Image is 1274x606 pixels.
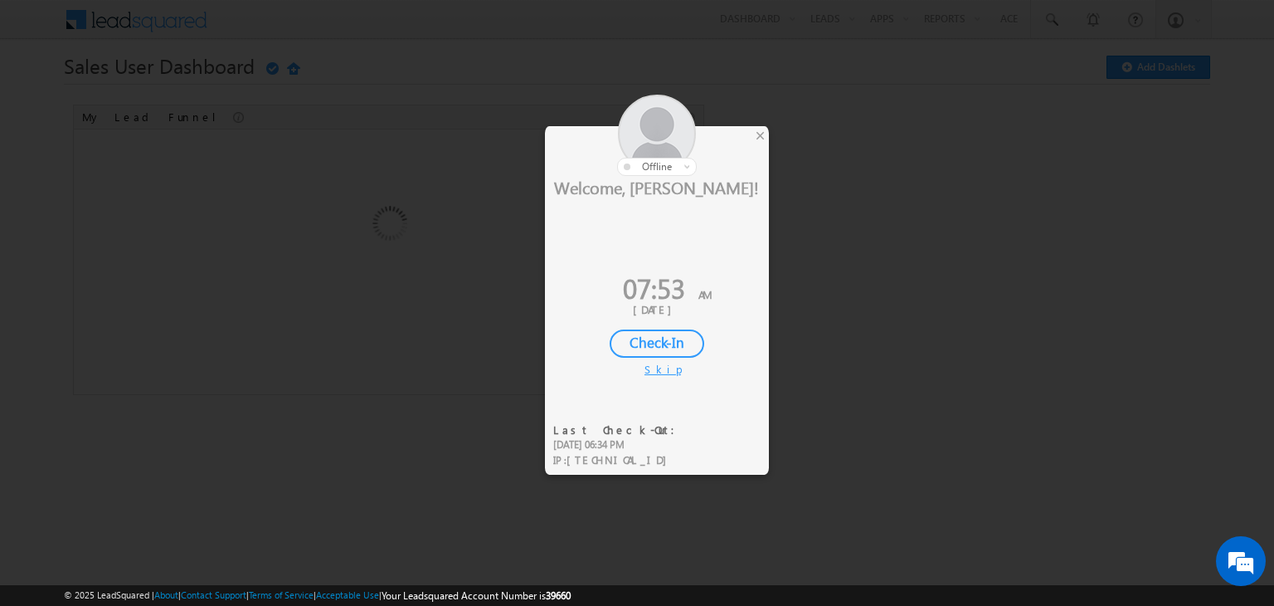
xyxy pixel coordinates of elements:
span: AM [698,287,712,301]
div: [DATE] 06:34 PM [553,437,685,452]
div: Welcome, [PERSON_NAME]! [545,176,769,198]
div: IP : [553,452,685,468]
span: Your Leadsquared Account Number is [382,589,571,602]
a: About [154,589,178,600]
span: offline [642,160,672,173]
span: © 2025 LeadSquared | | | | | [64,588,571,604]
div: Check-In [610,330,704,358]
span: 07:53 [623,269,685,306]
a: Contact Support [181,589,246,600]
span: 39660 [546,589,571,602]
div: × [751,126,769,144]
a: Terms of Service [249,589,314,600]
a: Acceptable Use [316,589,379,600]
span: [TECHNICAL_ID] [566,452,675,467]
div: Skip [644,362,669,377]
div: Last Check-Out: [553,423,685,437]
div: [DATE] [557,302,756,317]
